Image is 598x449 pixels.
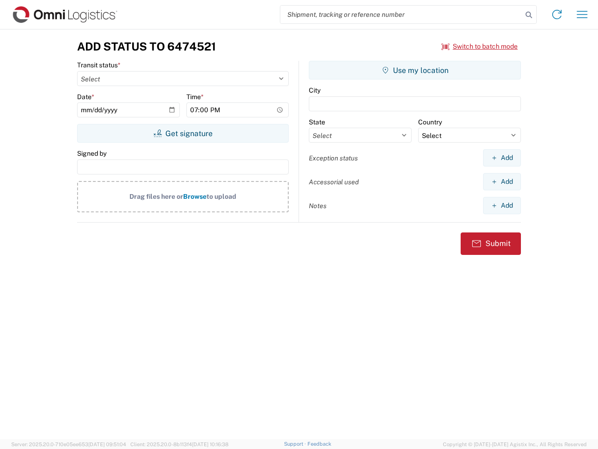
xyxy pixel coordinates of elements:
[77,124,289,143] button: Get signature
[483,173,521,190] button: Add
[418,118,442,126] label: Country
[441,39,518,54] button: Switch to batch mode
[309,154,358,162] label: Exception status
[309,118,325,126] label: State
[443,440,587,449] span: Copyright © [DATE]-[DATE] Agistix Inc., All Rights Reserved
[309,86,320,94] label: City
[307,441,331,447] a: Feedback
[186,93,204,101] label: Time
[483,197,521,214] button: Add
[183,193,206,200] span: Browse
[77,40,216,53] h3: Add Status to 6474521
[284,441,307,447] a: Support
[309,202,327,210] label: Notes
[461,232,521,255] button: Submit
[483,149,521,167] button: Add
[280,6,522,23] input: Shipment, tracking or reference number
[129,193,183,200] span: Drag files here or
[11,442,126,447] span: Server: 2025.20.0-710e05ee653
[77,149,107,158] label: Signed by
[309,61,521,80] button: Use my location
[130,442,228,447] span: Client: 2025.20.0-8b113f4
[88,442,126,447] span: [DATE] 09:51:04
[206,193,236,200] span: to upload
[309,178,359,186] label: Accessorial used
[77,61,121,69] label: Transit status
[77,93,94,101] label: Date
[192,442,228,447] span: [DATE] 10:16:38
